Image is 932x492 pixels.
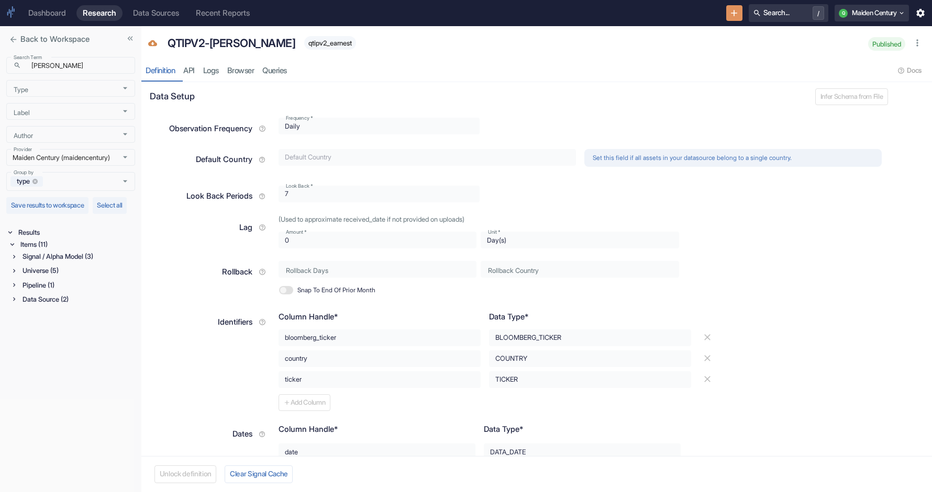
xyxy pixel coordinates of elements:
[83,8,116,18] div: Research
[169,123,252,134] p: Observation Frequency
[127,5,185,21] a: Data Sources
[286,182,313,190] label: Look Back
[894,62,926,79] button: Docs
[141,60,932,82] div: resource tabs
[279,311,481,323] p: Column Handle*
[119,175,131,188] button: Open
[150,90,195,104] p: Data Setup
[13,177,34,186] span: type
[119,128,131,141] button: Open
[297,285,375,295] span: Snap To End Of Prior Month
[14,169,34,176] label: Group by
[258,60,291,82] a: Queries
[16,226,135,238] div: Results
[146,66,175,76] div: Definition
[232,428,252,440] p: Dates
[726,5,742,21] button: New Resource
[22,5,72,21] a: Dashboard
[168,35,295,52] p: QTIPV2-[PERSON_NAME]
[839,9,848,18] div: Q
[593,153,873,163] p: Set this field if all assets in your datasource belong to a single country.
[6,197,88,214] button: Save results to workspace
[20,250,135,262] div: Signal / Alpha Model (3)
[488,228,500,236] label: Unit
[282,153,553,162] input: Default Country
[190,5,256,21] a: Recent Reports
[133,8,179,18] div: Data Sources
[489,311,691,323] p: Data Type*
[123,31,137,45] button: Collapse Sidebar
[279,118,480,134] div: Daily
[481,232,679,248] div: Day(s)
[286,228,306,236] label: Amount
[286,115,313,122] label: Frequency
[489,329,691,346] div: BLOOMBERG_TICKER
[225,465,293,483] button: Clear Signal Cache
[179,60,199,82] a: API
[14,146,32,153] label: Provider
[279,216,882,223] p: (Used to approximate received_date if not provided on uploads)
[119,82,131,95] button: Open
[18,238,135,250] div: Items (11)
[749,4,828,22] button: Search.../
[20,33,90,45] p: Back to Workspace
[148,39,157,50] span: Data Source
[868,40,905,48] span: Published
[196,8,250,18] div: Recent Reports
[196,154,252,165] p: Default Country
[279,424,475,435] p: Column Handle*
[20,265,135,277] div: Universe (5)
[28,8,66,18] div: Dashboard
[199,60,223,82] a: Logs
[14,54,42,61] label: Search Term
[835,5,909,21] button: QMaiden Century
[218,316,252,328] p: Identifiers
[223,60,259,82] a: Browser
[239,222,252,233] p: Lag
[489,350,691,367] div: COUNTRY
[10,176,43,187] div: type
[304,39,356,47] span: qtipv2_earnest
[484,424,681,435] p: Data Type*
[76,5,123,21] a: Research
[119,151,131,164] button: Open
[93,197,127,214] button: Select all
[119,105,131,118] button: Open
[489,371,691,388] div: TICKER
[186,190,252,202] p: Look Back Periods
[222,266,252,278] p: Rollback
[20,293,135,305] div: Data Source (2)
[6,32,20,47] button: close
[20,279,135,291] div: Pipeline (1)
